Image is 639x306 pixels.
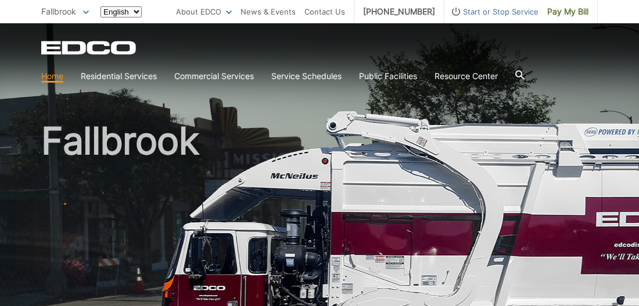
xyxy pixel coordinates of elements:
a: Residential Services [81,70,157,83]
a: EDCD logo. Return to the homepage. [41,41,138,55]
span: Pay My Bill [547,5,588,18]
a: Resource Center [435,70,498,83]
a: Public Facilities [359,70,417,83]
span: Fallbrook [41,6,76,16]
a: Home [41,70,63,83]
a: Contact Us [304,5,345,18]
a: News & Events [240,5,296,18]
a: About EDCO [176,5,232,18]
select: Select a language [100,6,142,17]
a: Service Schedules [271,70,342,83]
a: Commercial Services [174,70,254,83]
